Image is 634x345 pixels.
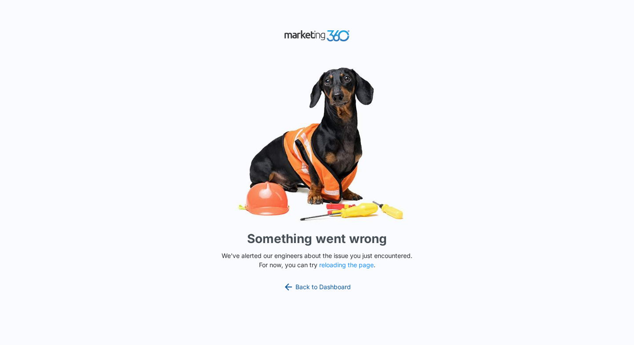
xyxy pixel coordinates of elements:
button: reloading the page [319,261,374,269]
a: Back to Dashboard [283,282,351,292]
h1: Something went wrong [247,229,387,248]
img: Sad Dog [185,62,449,226]
p: We've alerted our engineers about the issue you just encountered. For now, you can try . [218,251,416,269]
img: Marketing 360 Logo [284,28,350,44]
